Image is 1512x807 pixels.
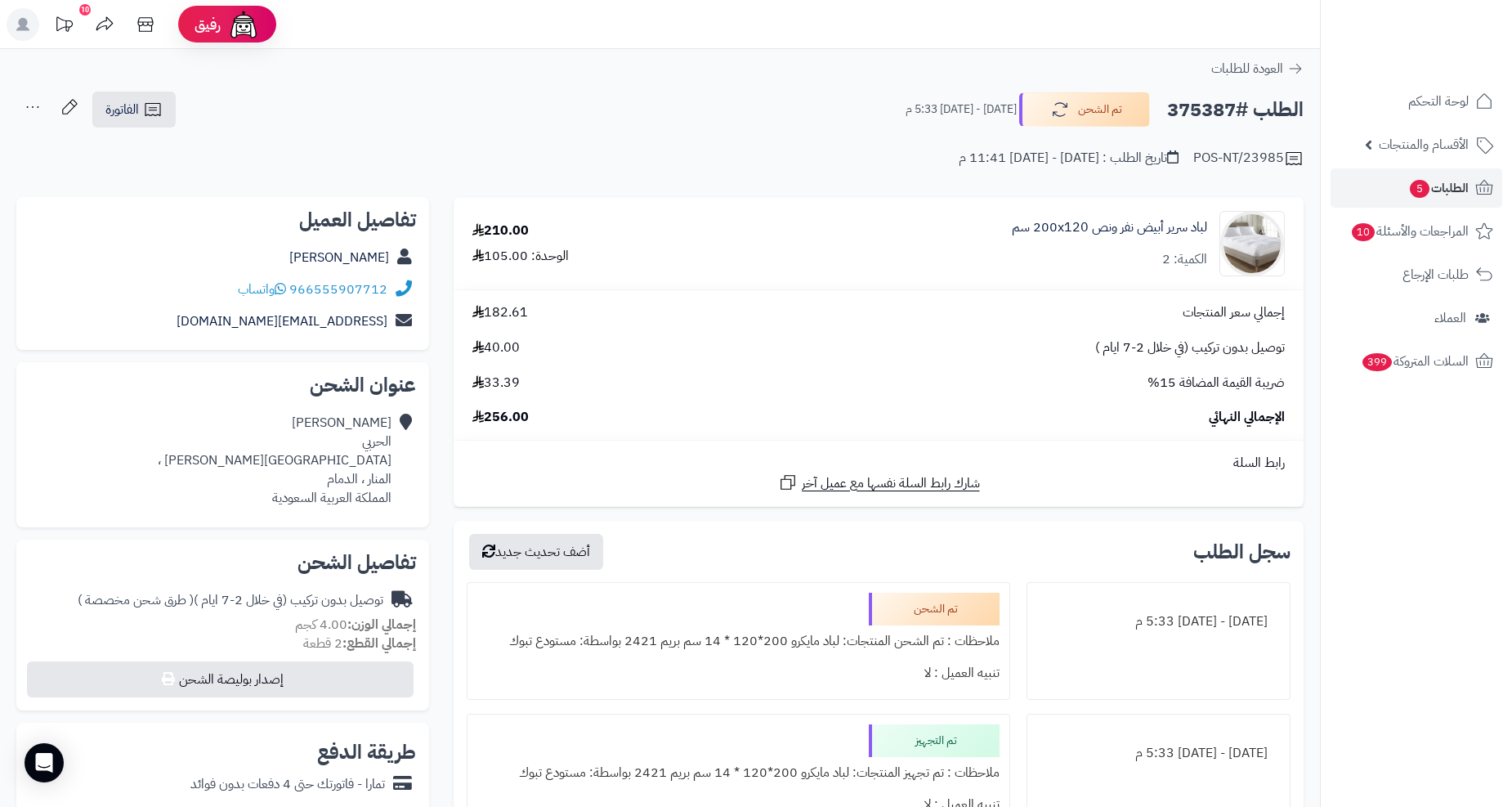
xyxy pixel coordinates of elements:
span: شارك رابط السلة نفسها مع عميل آخر [802,474,980,493]
a: لوحة التحكم [1331,82,1502,121]
img: ai-face.png [227,8,260,41]
span: توصيل بدون تركيب (في خلال 2-7 ايام ) [1095,338,1285,357]
div: تمارا - فاتورتك حتى 4 دفعات بدون فوائد [190,775,385,794]
span: 5 [1410,180,1429,198]
small: 2 قطعة [303,634,416,653]
div: تم الشحن [869,593,1000,625]
div: توصيل بدون تركيب (في خلال 2-7 ايام ) [78,591,383,610]
a: السلات المتروكة399 [1331,342,1502,381]
a: العملاء [1331,298,1502,338]
div: 10 [79,4,91,16]
a: تحديثات المنصة [43,8,84,45]
div: الكمية: 2 [1162,250,1207,269]
a: طلبات الإرجاع [1331,255,1502,294]
span: 10 [1352,223,1375,241]
span: الطلبات [1408,177,1469,200]
img: 1732186588-220107040010-90x90.jpg [1220,211,1284,276]
span: العودة للطلبات [1211,59,1283,78]
img: logo-2.png [1401,44,1496,78]
span: 40.00 [472,338,520,357]
div: تاريخ الطلب : [DATE] - [DATE] 11:41 م [959,149,1179,168]
a: شارك رابط السلة نفسها مع عميل آخر [778,473,980,493]
span: لوحة التحكم [1408,90,1469,113]
small: 4.00 كجم [295,615,416,634]
span: 182.61 [472,303,528,322]
small: [DATE] - [DATE] 5:33 م [906,101,1017,118]
span: ( طرق شحن مخصصة ) [78,590,194,610]
h2: تفاصيل العميل [29,210,416,230]
div: [DATE] - [DATE] 5:33 م [1037,606,1280,638]
span: العملاء [1434,307,1466,330]
span: رفيق [195,15,221,34]
div: [PERSON_NAME] الحربي [GEOGRAPHIC_DATA][PERSON_NAME] ، المنار ، الدمام المملكة العربية السعودية [158,414,391,507]
div: POS-NT/23985 [1193,149,1304,168]
strong: إجمالي القطع: [342,634,416,653]
div: رابط السلة [460,454,1297,473]
a: المراجعات والأسئلة10 [1331,212,1502,251]
span: السلات المتروكة [1361,350,1469,373]
div: تم التجهيز [869,724,1000,757]
h2: عنوان الشحن [29,375,416,395]
a: العودة للطلبات [1211,59,1304,78]
a: لباد سرير أبيض نفر ونص 200x120 سم [1012,218,1207,237]
span: 33.39 [472,374,520,392]
a: واتساب [238,280,286,299]
strong: إجمالي الوزن: [347,615,416,634]
div: ملاحظات : تم الشحن المنتجات: لباد مايكرو 200*120 * 14 سم بريم 2421 بواسطة: مستودع تبوك [477,625,1000,657]
a: [EMAIL_ADDRESS][DOMAIN_NAME] [177,312,387,331]
span: المراجعات والأسئلة [1350,220,1469,243]
h2: تفاصيل الشحن [29,553,416,572]
a: الفاتورة [92,92,176,128]
div: 210.00 [472,222,529,240]
span: إجمالي سعر المنتجات [1183,303,1285,322]
span: الفاتورة [105,100,139,119]
button: إصدار بوليصة الشحن [27,661,414,697]
span: 399 [1362,353,1392,371]
h3: سجل الطلب [1193,542,1291,562]
a: الطلبات5 [1331,168,1502,208]
div: الوحدة: 105.00 [472,247,569,266]
div: Open Intercom Messenger [25,743,64,782]
span: الأقسام والمنتجات [1379,133,1469,156]
span: طلبات الإرجاع [1402,263,1469,286]
span: ضريبة القيمة المضافة 15% [1147,374,1285,392]
a: 966555907712 [289,280,387,299]
span: الإجمالي النهائي [1209,408,1285,427]
div: تنبيه العميل : لا [477,657,1000,689]
div: ملاحظات : تم تجهيز المنتجات: لباد مايكرو 200*120 * 14 سم بريم 2421 بواسطة: مستودع تبوك [477,757,1000,789]
h2: الطلب #375387 [1167,93,1304,127]
a: [PERSON_NAME] [289,248,389,267]
button: تم الشحن [1019,92,1150,127]
button: أضف تحديث جديد [469,534,603,570]
div: [DATE] - [DATE] 5:33 م [1037,738,1280,769]
span: 256.00 [472,408,529,427]
h2: طريقة الدفع [317,742,416,762]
